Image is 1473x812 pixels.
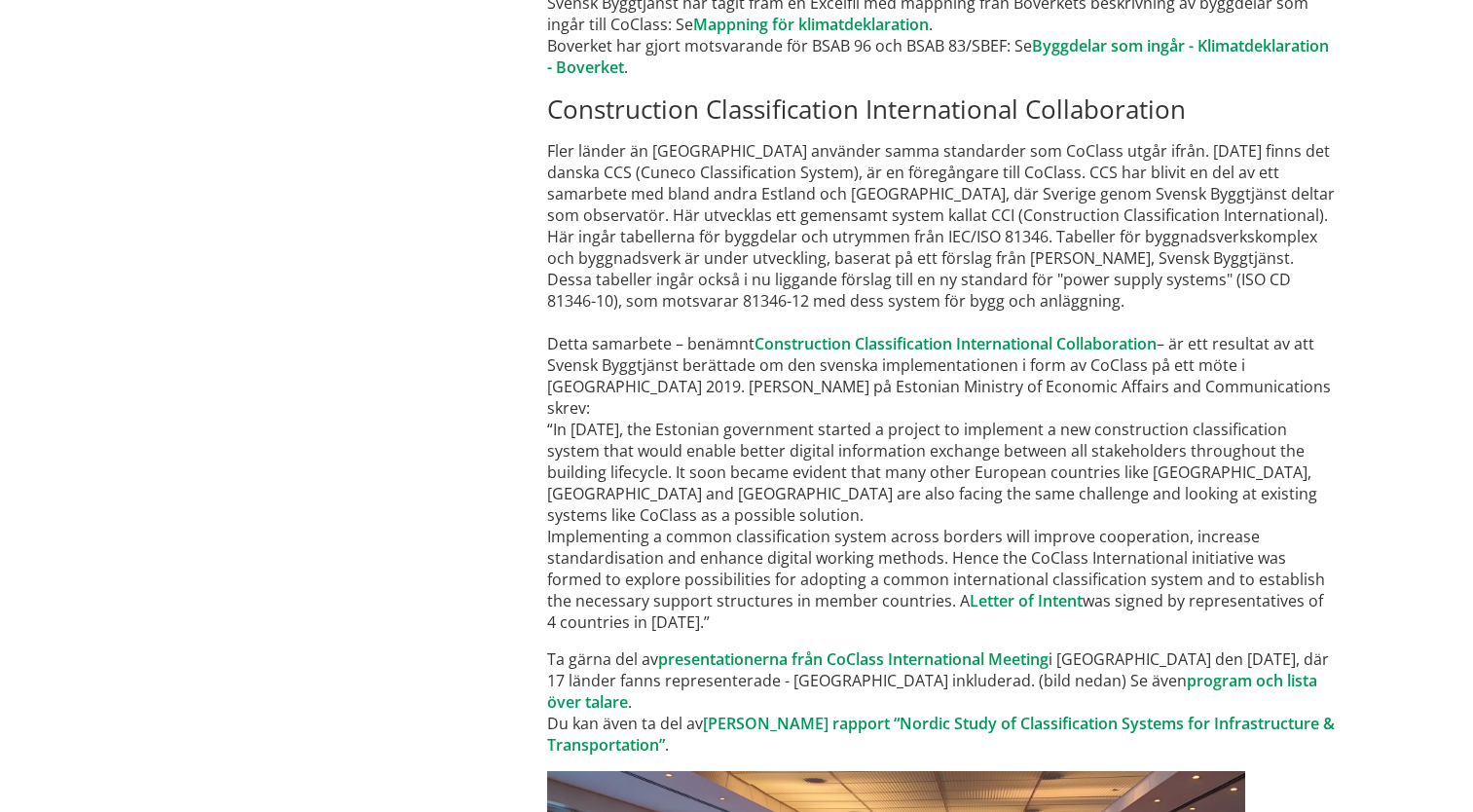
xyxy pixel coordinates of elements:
a: Letter of Intent [970,590,1083,611]
p: Ta gärna del av i [GEOGRAPHIC_DATA] den [DATE], där 17 länder fanns representerade - [GEOGRAPHIC_... [547,648,1335,756]
a: Byggdelar som ingår - Klimatdeklaration - Boverket [547,35,1329,78]
a: Mappning för klimatdeklaration [693,14,929,35]
a: Construction Classification International Collaboration [755,333,1157,354]
h2: Construction Classification International Collaboration [547,93,1335,125]
a: presentationerna från CoClass International Meeting [658,648,1049,670]
a: program och lista över talare [547,670,1317,713]
a: [PERSON_NAME] rapport “Nordic Study of Classification Systems for Infrastructure & Transportation” [547,713,1335,756]
p: Fler länder än [GEOGRAPHIC_DATA] använder samma standarder som CoClass utgår ifrån. [DATE] finns ... [547,140,1335,633]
